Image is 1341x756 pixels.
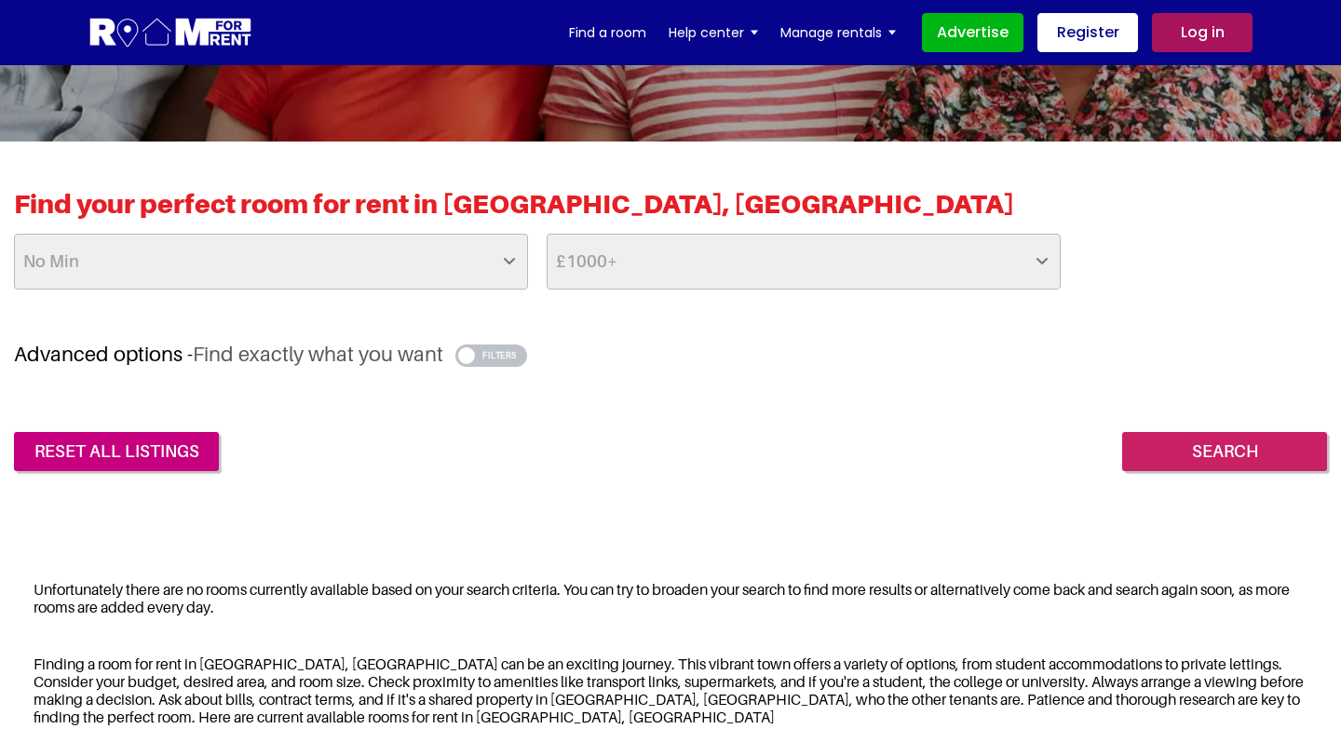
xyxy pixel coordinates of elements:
[14,342,1327,367] h3: Advanced options -
[14,569,1327,628] div: Unfortunately there are no rooms currently available based on your search criteria. You can try t...
[922,13,1023,52] a: Advertise
[88,16,253,50] img: Logo for Room for Rent, featuring a welcoming design with a house icon and modern typography
[14,643,1327,739] div: Finding a room for rent in [GEOGRAPHIC_DATA], [GEOGRAPHIC_DATA] can be an exciting journey. This ...
[1152,13,1253,52] a: Log in
[14,188,1327,234] h2: Find your perfect room for rent in [GEOGRAPHIC_DATA], [GEOGRAPHIC_DATA]
[193,342,443,366] span: Find exactly what you want
[1122,432,1327,471] input: Search
[14,432,219,471] a: reset all listings
[569,19,646,47] a: Find a room
[780,19,896,47] a: Manage rentals
[669,19,758,47] a: Help center
[1037,13,1138,52] a: Register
